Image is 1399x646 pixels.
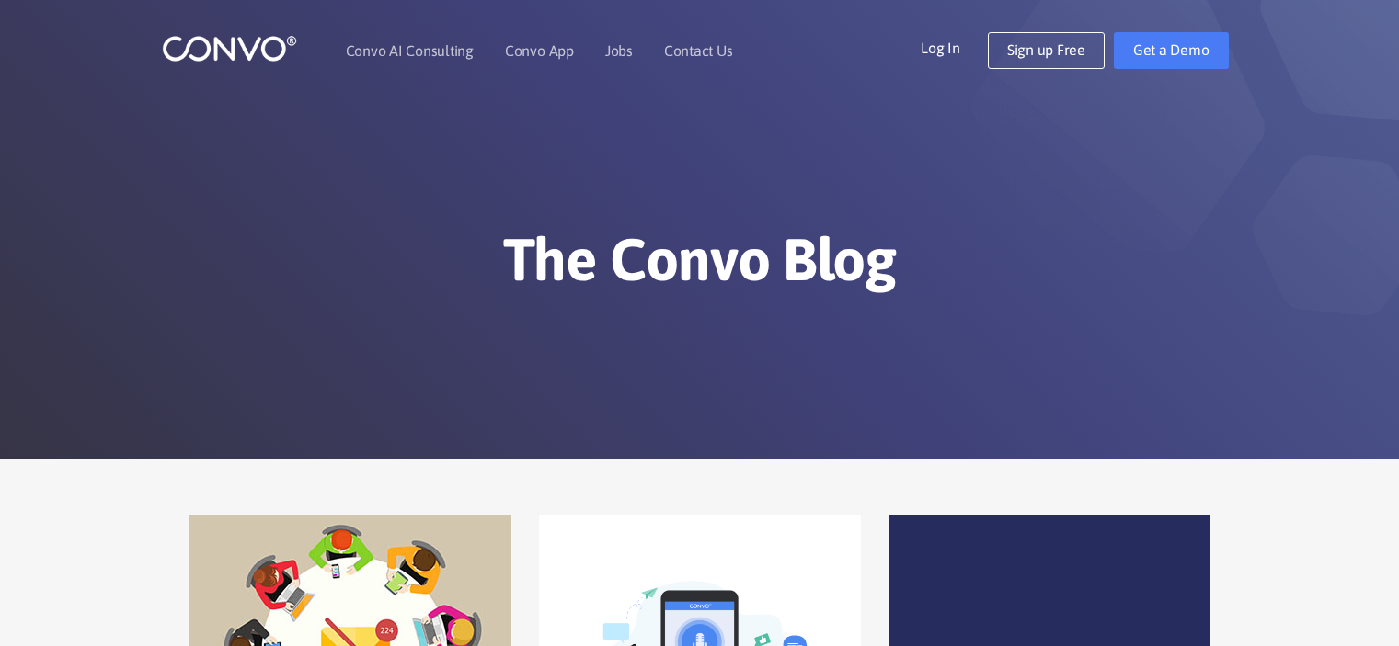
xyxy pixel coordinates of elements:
a: Get a Demo [1114,32,1229,69]
a: Log In [921,32,988,62]
img: logo_1.png [162,34,297,62]
span: The Convo Blog [503,225,896,293]
a: Contact Us [664,43,733,58]
a: Convo AI Consulting [346,43,474,58]
a: Convo App [505,43,574,58]
a: Sign up Free [988,32,1105,69]
a: Jobs [605,43,633,58]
